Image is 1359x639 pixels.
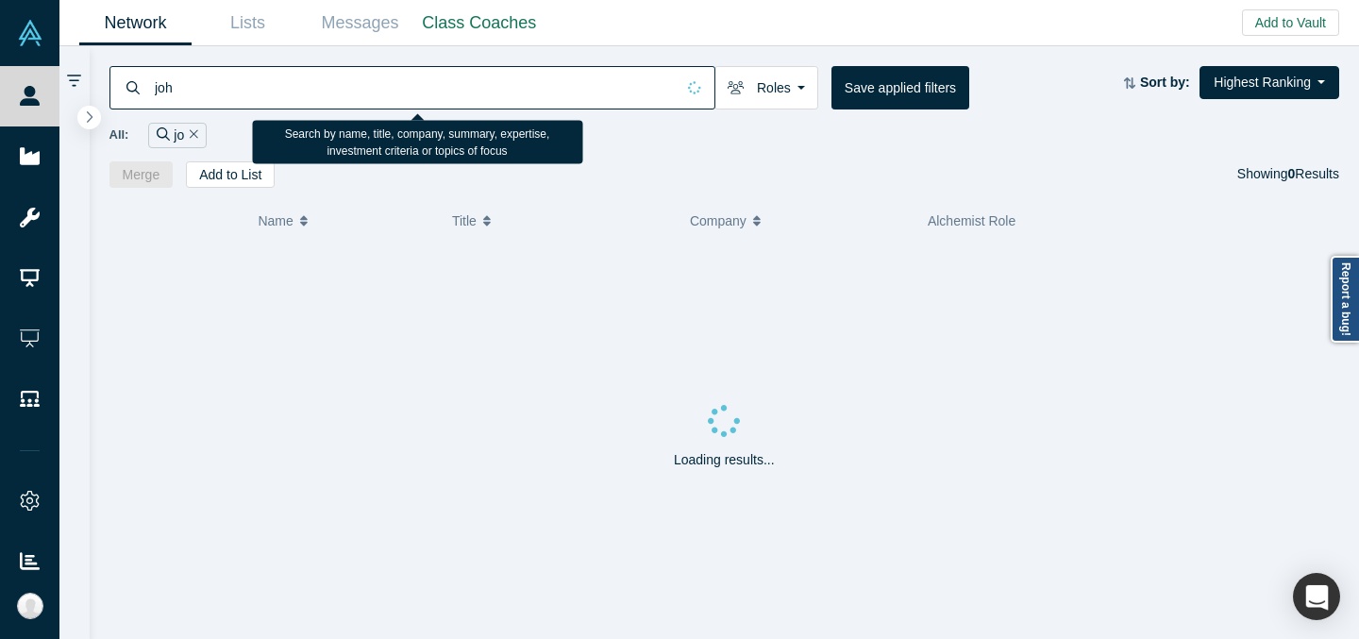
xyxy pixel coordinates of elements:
button: Add to List [186,161,275,188]
strong: Sort by: [1140,75,1190,90]
input: Search by name, title, company, summary, expertise, investment criteria or topics of focus [153,65,675,109]
a: Report a bug! [1331,256,1359,343]
img: Alchemist Vault Logo [17,20,43,46]
a: Class Coaches [416,1,543,45]
button: Company [690,201,908,241]
p: Loading results... [674,450,775,470]
button: Roles [714,66,818,109]
div: Showing [1237,161,1339,188]
span: Title [452,201,477,241]
span: Alchemist Role [928,213,1015,228]
a: Lists [192,1,304,45]
a: Network [79,1,192,45]
span: Name [258,201,293,241]
span: All: [109,126,129,144]
a: Messages [304,1,416,45]
button: Title [452,201,670,241]
button: Save applied filters [831,66,969,109]
span: Results [1288,166,1339,181]
button: Name [258,201,432,241]
img: Ally Hoang's Account [17,593,43,619]
button: Remove Filter [184,125,198,146]
div: jo [148,123,207,148]
strong: 0 [1288,166,1296,181]
span: Company [690,201,747,241]
button: Add to Vault [1242,9,1339,36]
button: Merge [109,161,174,188]
button: Highest Ranking [1200,66,1339,99]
